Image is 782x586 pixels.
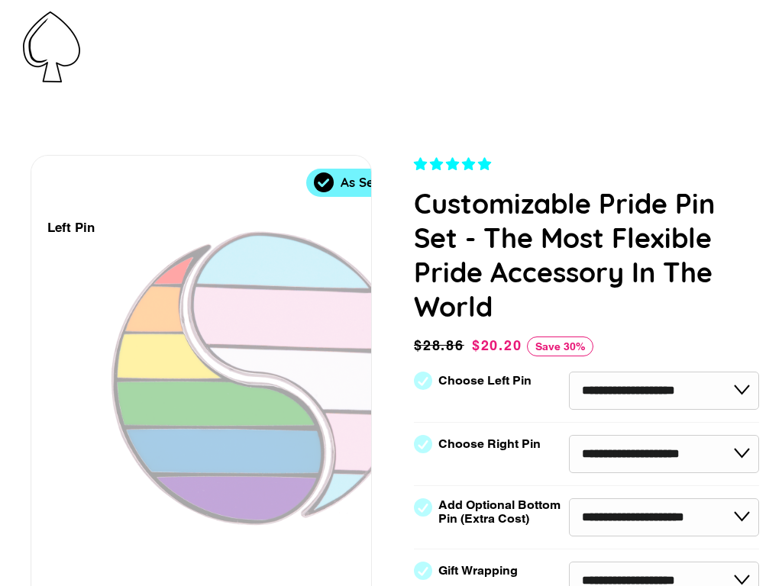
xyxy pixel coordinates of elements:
img: Pin-Ace [23,11,80,82]
span: Save 30% [527,336,593,356]
span: $28.86 [414,335,468,356]
label: Choose Left Pin [438,374,532,388]
h1: Customizable Pride Pin Set - The Most Flexible Pride Accessory In The World [414,186,759,324]
label: Add Optional Bottom Pin (Extra Cost) [438,498,567,526]
label: Choose Right Pin [438,437,541,451]
label: Gift Wrapping [438,564,518,578]
span: 4.83 stars [414,156,495,172]
span: $20.20 [472,337,522,353]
